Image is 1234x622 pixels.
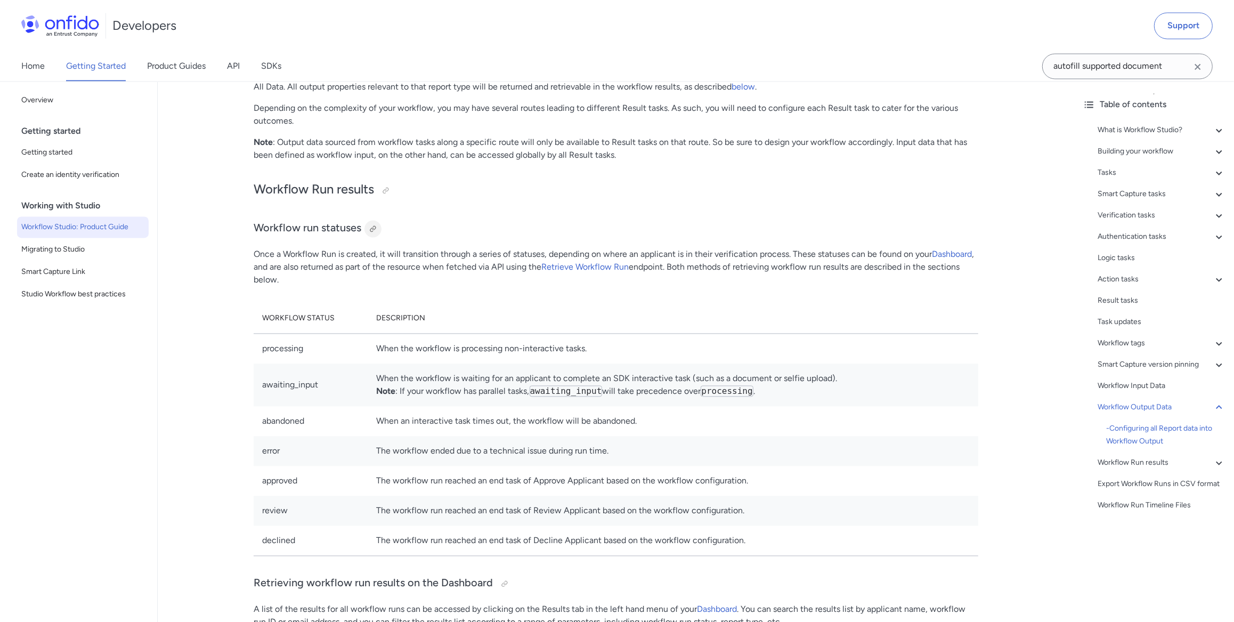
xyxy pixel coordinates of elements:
[17,239,149,260] a: Migrating to Studio
[368,437,978,466] td: The workflow ended due to a technical issue during run time.
[254,181,978,199] h2: Workflow Run results
[1098,499,1225,512] a: Workflow Run Timeline Files
[254,248,978,287] p: Once a Workflow Run is created, it will transition through a series of statuses, depending on whe...
[368,334,978,364] td: When the workflow is processing non-interactive tasks.
[1191,60,1204,73] svg: Clear search field button
[254,407,368,437] td: abandoned
[17,164,149,185] a: Create an identity verification
[1098,252,1225,264] a: Logic tasks
[17,284,149,305] a: Studio Workflow best practices
[21,195,153,216] div: Working with Studio
[1098,456,1225,469] a: Workflow Run results
[21,243,144,256] span: Migrating to Studio
[147,51,206,81] a: Product Guides
[1098,379,1225,392] a: Workflow Input Data
[17,216,149,238] a: Workflow Studio: Product Guide
[254,221,978,238] h3: Workflow run statuses
[21,94,144,107] span: Overview
[1106,422,1225,448] div: - Configuring all Report data into Workflow Output
[17,261,149,282] a: Smart Capture Link
[368,304,978,334] th: Description
[21,168,144,181] span: Create an identity verification
[66,51,126,81] a: Getting Started
[368,466,978,496] td: The workflow run reached an end task of Approve Applicant based on the workflow configuration.
[1042,53,1213,79] input: Onfido search input field
[254,496,368,526] td: review
[1098,294,1225,307] a: Result tasks
[254,304,368,334] th: Workflow status
[368,364,978,407] td: When the workflow is waiting for an applicant to complete an SDK interactive task (such as a docu...
[1098,478,1225,490] a: Export Workflow Runs in CSV format
[541,262,629,272] a: Retrieve Workflow Run
[1098,230,1225,243] a: Authentication tasks
[1098,124,1225,136] a: What is Workflow Studio?
[701,386,753,397] code: processing
[21,146,144,159] span: Getting started
[1098,337,1225,350] a: Workflow tags
[254,334,368,364] td: processing
[21,288,144,301] span: Studio Workflow best practices
[254,138,273,148] strong: Note
[377,386,396,397] strong: Note
[1083,98,1225,111] div: Table of contents
[254,526,368,556] td: declined
[1098,209,1225,222] a: Verification tasks
[261,51,281,81] a: SDKs
[21,120,153,142] div: Getting started
[17,90,149,111] a: Overview
[254,364,368,407] td: awaiting_input
[112,17,176,34] h1: Developers
[1106,422,1225,448] a: -Configuring all Report data into Workflow Output
[1098,316,1225,328] a: Task updates
[368,526,978,556] td: The workflow run reached an end task of Decline Applicant based on the workflow configuration.
[1098,358,1225,371] a: Smart Capture version pinning
[21,15,99,36] img: Onfido Logo
[1098,188,1225,200] a: Smart Capture tasks
[368,407,978,437] td: When an interactive task times out, the workflow will be abandoned.
[254,102,978,128] p: Depending on the complexity of your workflow, you may have several routes leading to different Re...
[1098,166,1225,179] a: Tasks
[17,142,149,163] a: Getting started
[254,437,368,466] td: error
[227,51,240,81] a: API
[530,386,603,397] code: awaiting_input
[21,265,144,278] span: Smart Capture Link
[254,576,978,593] h3: Retrieving workflow run results on the Dashboard
[254,136,978,162] p: : Output data sourced from workflow tasks along a specific route will only be available to Result...
[697,604,737,615] a: Dashboard
[1154,12,1213,39] a: Support
[254,466,368,496] td: approved
[1098,401,1225,414] a: Workflow Output Data
[732,82,755,92] a: below
[1098,273,1225,286] a: Action tasks
[368,496,978,526] td: The workflow run reached an end task of Review Applicant based on the workflow configuration.
[1098,145,1225,158] a: Building your workflow
[21,51,45,81] a: Home
[932,249,972,260] a: Dashboard
[21,221,144,233] span: Workflow Studio: Product Guide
